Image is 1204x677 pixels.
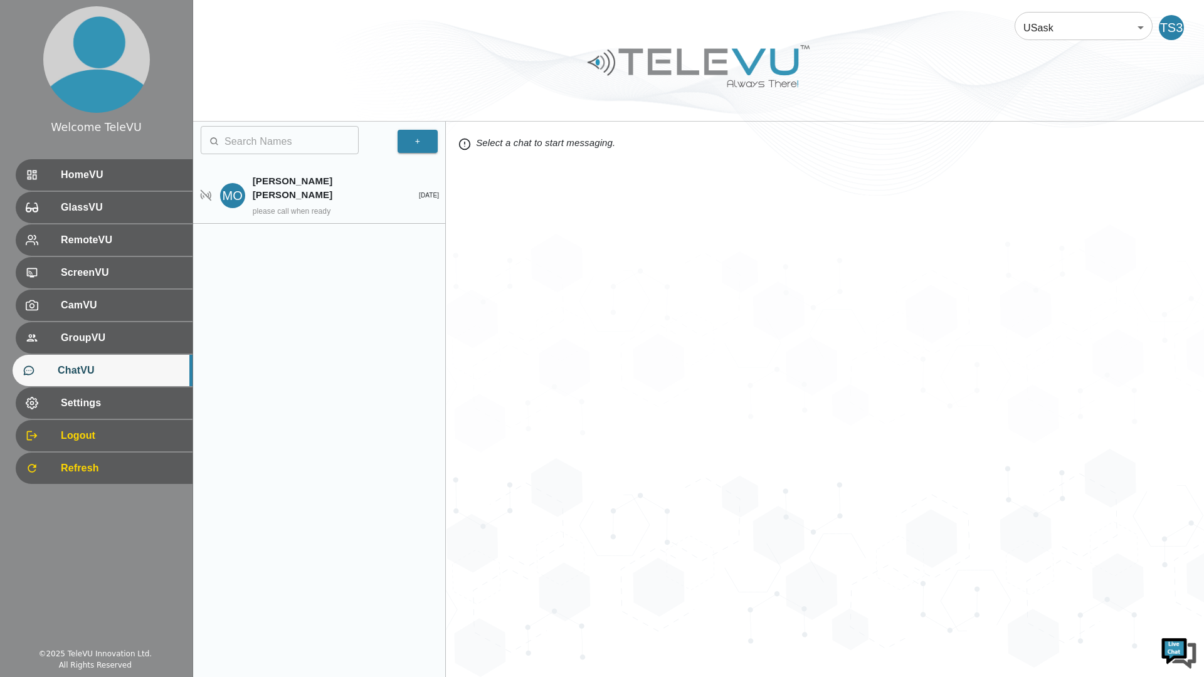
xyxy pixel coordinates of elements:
[38,648,152,659] div: © 2025 TeleVU Innovation Ltd.
[1160,633,1198,671] img: Chat Widget
[1159,15,1184,40] div: TS3
[61,200,182,215] span: GlassVU
[21,58,53,90] img: d_736959983_company_1615157101543_736959983
[73,158,173,285] span: We're online!
[253,206,332,217] p: please call when ready
[16,290,193,321] div: CamVU
[16,322,193,354] div: GroupVU
[16,453,193,484] div: Refresh
[398,130,438,153] button: +
[13,355,193,386] div: ChatVU
[61,233,182,248] span: RemoteVU
[61,396,182,411] span: Settings
[16,159,193,191] div: HomeVU
[224,129,359,154] input: Search Names
[16,387,193,419] div: Settings
[253,174,394,202] p: [PERSON_NAME] [PERSON_NAME]
[419,191,439,200] p: [DATE]
[16,257,193,288] div: ScreenVU
[51,119,142,135] div: Welcome TeleVU
[1015,10,1153,45] div: USask
[16,420,193,451] div: Logout
[586,40,811,92] img: Logo
[206,6,236,36] div: Minimize live chat window
[16,192,193,223] div: GlassVU
[43,6,150,113] img: profile.png
[61,428,182,443] span: Logout
[61,330,182,345] span: GroupVU
[220,183,245,208] div: MO
[61,461,182,476] span: Refresh
[61,265,182,280] span: ScreenVU
[6,342,239,386] textarea: Type your message and hit 'Enter'
[65,66,211,82] div: Chat with us now
[59,659,132,671] div: All Rights Reserved
[58,363,182,378] span: ChatVU
[458,134,1191,153] p: Select a chat to start messaging.
[61,298,182,313] span: CamVU
[16,224,193,256] div: RemoteVU
[61,167,182,182] span: HomeVU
